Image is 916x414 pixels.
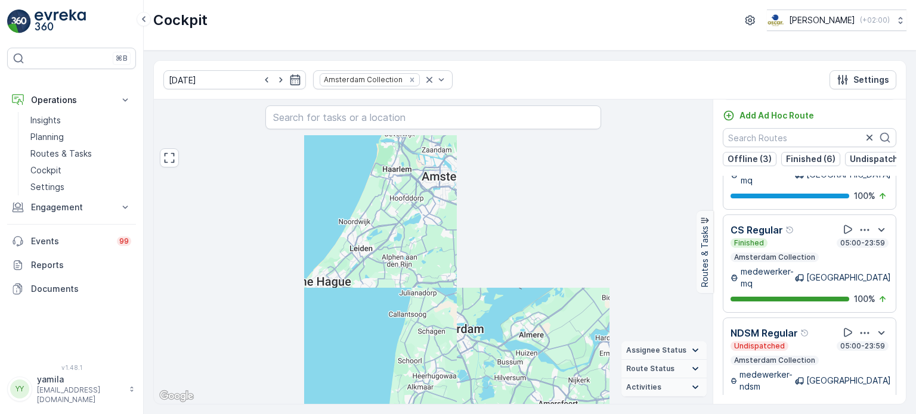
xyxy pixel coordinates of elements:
button: Operations [7,88,136,112]
p: medewerker-mq [741,266,795,290]
summary: Assignee Status [621,341,707,360]
input: dd/mm/yyyy [163,70,306,89]
p: Engagement [31,201,112,213]
input: Search Routes [723,128,896,147]
img: logo_light-DOdMpM7g.png [35,10,86,33]
img: basis-logo_rgb2x.png [767,14,784,27]
p: 05:00-23:59 [839,238,886,248]
img: logo [7,10,31,33]
button: Settings [830,70,896,89]
a: Cockpit [26,162,136,179]
a: Documents [7,277,136,301]
button: Engagement [7,195,136,219]
button: [PERSON_NAME](+02:00) [767,10,906,31]
p: Routes & Tasks [699,226,711,287]
summary: Activities [621,378,707,397]
p: [GEOGRAPHIC_DATA] [806,375,891,387]
p: Amsterdam Collection [733,253,816,262]
a: Insights [26,112,136,129]
div: Help Tooltip Icon [785,225,795,235]
a: Planning [26,129,136,145]
p: Operations [31,94,112,106]
p: Routes & Tasks [30,148,92,160]
p: 100 % [854,293,875,305]
button: Finished (6) [781,152,840,166]
button: YYyamila[EMAIL_ADDRESS][DOMAIN_NAME] [7,373,136,404]
p: 05:00-23:59 [839,341,886,351]
p: Reports [31,259,131,271]
p: Settings [30,181,64,193]
p: ( +02:00 ) [860,15,890,25]
p: medewerker-ndsm [739,369,795,393]
span: v 1.48.1 [7,364,136,371]
p: [GEOGRAPHIC_DATA] [806,272,891,284]
p: Finished [733,238,765,248]
p: Cockpit [153,11,208,30]
div: Remove Amsterdam Collection [406,75,419,85]
a: Open this area in Google Maps (opens a new window) [157,388,196,404]
a: Routes & Tasks [26,145,136,162]
div: Help Tooltip Icon [800,328,810,338]
p: CS Regular [731,223,783,237]
a: Reports [7,253,136,277]
img: Google [157,388,196,404]
p: Settings [853,74,889,86]
span: Activities [626,382,661,392]
p: Offline (3) [728,153,772,165]
p: ⌘B [116,54,128,63]
p: Cockpit [30,164,61,176]
a: Add Ad Hoc Route [723,110,814,122]
p: Events [31,235,110,247]
p: Add Ad Hoc Route [739,110,814,122]
p: NDSM Regular [731,326,798,340]
p: Insights [30,114,61,126]
button: Offline (3) [723,152,776,166]
a: Events99 [7,229,136,253]
input: Search for tasks or a location [265,105,601,129]
p: 99 [119,236,129,246]
p: [EMAIL_ADDRESS][DOMAIN_NAME] [37,385,123,404]
summary: Route Status [621,360,707,378]
p: 100 % [854,190,875,202]
a: Settings [26,179,136,195]
p: Finished (6) [786,153,835,165]
div: Amsterdam Collection [320,74,404,85]
p: [PERSON_NAME] [789,14,855,26]
span: Route Status [626,364,674,373]
div: YY [10,379,29,399]
p: Amsterdam Collection [733,356,816,365]
span: Assignee Status [626,345,686,355]
p: yamila [37,373,123,385]
p: Undispatched [733,341,786,351]
p: Documents [31,283,131,295]
p: Planning [30,131,64,143]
